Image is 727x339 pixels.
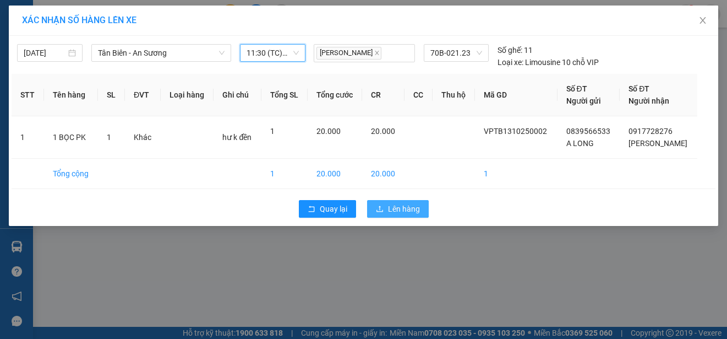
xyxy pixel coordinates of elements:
[405,74,433,116] th: CC
[44,74,98,116] th: Tên hàng
[498,56,599,68] div: Limousine 10 chỗ VIP
[320,203,347,215] span: Quay lại
[214,74,261,116] th: Ghi chú
[247,45,299,61] span: 11:30 (TC) - 70B-021.23
[107,133,111,142] span: 1
[161,74,214,116] th: Loại hàng
[4,7,53,55] img: logo
[362,159,405,189] td: 20.000
[566,96,601,105] span: Người gửi
[308,205,315,214] span: rollback
[270,127,275,136] span: 1
[566,84,587,93] span: Số ĐT
[498,56,523,68] span: Loại xe:
[484,127,547,136] span: VPTB1310250002
[367,200,429,218] button: uploadLên hàng
[374,50,380,56] span: close
[566,139,594,148] span: A LONG
[566,127,610,136] span: 0839566533
[218,50,225,56] span: down
[430,45,482,61] span: 70B-021.23
[371,127,395,136] span: 20.000
[628,84,649,93] span: Số ĐT
[22,15,136,25] span: XÁC NHẬN SỐ HÀNG LÊN XE
[87,33,151,47] span: 01 Võ Văn Truyện, KP.1, Phường 2
[698,16,707,25] span: close
[299,200,356,218] button: rollbackQuay lại
[125,74,161,116] th: ĐVT
[44,116,98,159] td: 1 BỌC PK
[12,116,44,159] td: 1
[44,159,98,189] td: Tổng cộng
[87,6,151,15] strong: ĐỒNG PHƯỚC
[98,45,225,61] span: Tân Biên - An Sương
[316,47,381,60] span: [PERSON_NAME]
[308,74,362,116] th: Tổng cước
[433,74,475,116] th: Thu hộ
[498,44,522,56] span: Số ghế:
[628,96,669,105] span: Người nhận
[475,159,557,189] td: 1
[12,74,44,116] th: STT
[222,133,252,142] span: hư k đền
[376,205,384,214] span: upload
[261,159,308,189] td: 1
[261,74,308,116] th: Tổng SL
[24,80,67,87] span: 11:18:03 [DATE]
[30,60,135,68] span: -----------------------------------------
[24,47,66,59] input: 13/10/2025
[628,139,687,148] span: [PERSON_NAME]
[125,116,161,159] td: Khác
[55,70,116,78] span: VPTB1310250002
[687,6,718,36] button: Close
[362,74,405,116] th: CR
[316,127,341,136] span: 20.000
[308,159,362,189] td: 20.000
[388,203,420,215] span: Lên hàng
[98,74,125,116] th: SL
[628,127,673,136] span: 0917728276
[3,80,67,87] span: In ngày:
[498,44,533,56] div: 11
[87,18,148,31] span: Bến xe [GEOGRAPHIC_DATA]
[3,71,115,78] span: [PERSON_NAME]:
[87,49,135,56] span: Hotline: 19001152
[475,74,557,116] th: Mã GD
